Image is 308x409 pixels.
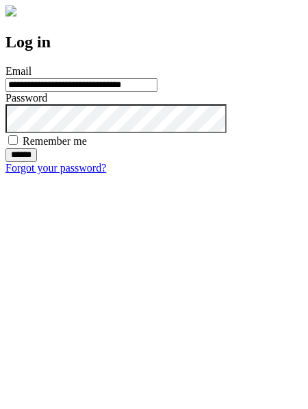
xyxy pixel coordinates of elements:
[23,135,87,147] label: Remember me
[5,5,16,16] img: logo-4e3dc11c47720685a147b03b5a06dd966a58ff35d612b21f08c02c0306f2b779.png
[5,65,31,77] label: Email
[5,92,47,104] label: Password
[5,33,303,51] h2: Log in
[5,162,106,174] a: Forgot your password?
